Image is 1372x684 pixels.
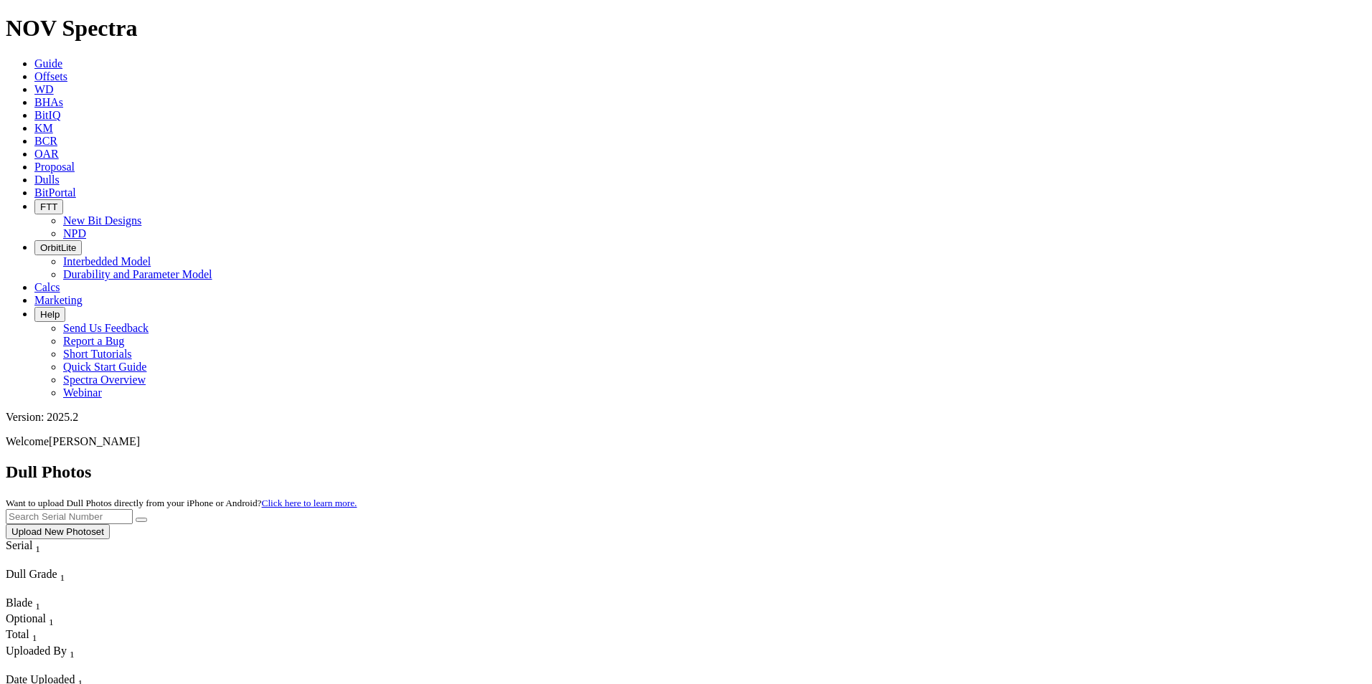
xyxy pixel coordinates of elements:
div: Sort None [6,539,67,568]
a: Spectra Overview [63,374,146,386]
span: Sort None [70,645,75,657]
div: Blade Sort None [6,597,56,612]
sub: 1 [70,649,75,660]
span: [PERSON_NAME] [49,435,140,447]
a: Quick Start Guide [63,361,146,373]
sub: 1 [32,633,37,644]
button: OrbitLite [34,240,82,255]
a: Durability and Parameter Model [63,268,212,280]
sub: 1 [49,617,54,627]
span: Sort None [32,628,37,640]
sub: 1 [35,601,40,612]
div: Uploaded By Sort None [6,645,141,660]
a: Guide [34,57,62,70]
div: Column Menu [6,660,141,673]
h2: Dull Photos [6,462,1366,482]
a: Calcs [34,281,60,293]
a: Proposal [34,161,75,173]
a: BHAs [34,96,63,108]
a: BitPortal [34,186,76,199]
div: Total Sort None [6,628,56,644]
div: Dull Grade Sort None [6,568,106,584]
small: Want to upload Dull Photos directly from your iPhone or Android? [6,498,357,508]
span: Optional [6,612,46,624]
button: Help [34,307,65,322]
span: Help [40,309,60,320]
a: WD [34,83,54,95]
a: KM [34,122,53,134]
a: Webinar [63,386,102,399]
span: Serial [6,539,32,551]
a: Marketing [34,294,83,306]
span: Blade [6,597,32,609]
div: Column Menu [6,555,67,568]
span: FTT [40,201,57,212]
div: Sort None [6,645,141,673]
div: Optional Sort None [6,612,56,628]
a: Report a Bug [63,335,124,347]
span: Sort None [49,612,54,624]
p: Welcome [6,435,1366,448]
a: Short Tutorials [63,348,132,360]
h1: NOV Spectra [6,15,1366,42]
span: Total [6,628,29,640]
div: Sort None [6,597,56,612]
div: Sort None [6,628,56,644]
a: OAR [34,148,59,160]
span: Sort None [60,568,65,580]
div: Serial Sort None [6,539,67,555]
a: Offsets [34,70,67,82]
button: Upload New Photoset [6,524,110,539]
div: Column Menu [6,584,106,597]
a: BitIQ [34,109,60,121]
a: Send Us Feedback [63,322,149,334]
sub: 1 [60,572,65,583]
div: Sort None [6,612,56,628]
input: Search Serial Number [6,509,133,524]
div: Version: 2025.2 [6,411,1366,424]
a: BCR [34,135,57,147]
a: Interbedded Model [63,255,151,267]
span: Sort None [35,597,40,609]
span: Uploaded By [6,645,67,657]
sub: 1 [35,543,40,554]
div: Sort None [6,568,106,597]
a: NPD [63,227,86,239]
span: OrbitLite [40,242,76,253]
a: Dulls [34,174,60,186]
span: Sort None [35,539,40,551]
a: New Bit Designs [63,214,141,227]
button: FTT [34,199,63,214]
a: Click here to learn more. [262,498,357,508]
span: Dull Grade [6,568,57,580]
